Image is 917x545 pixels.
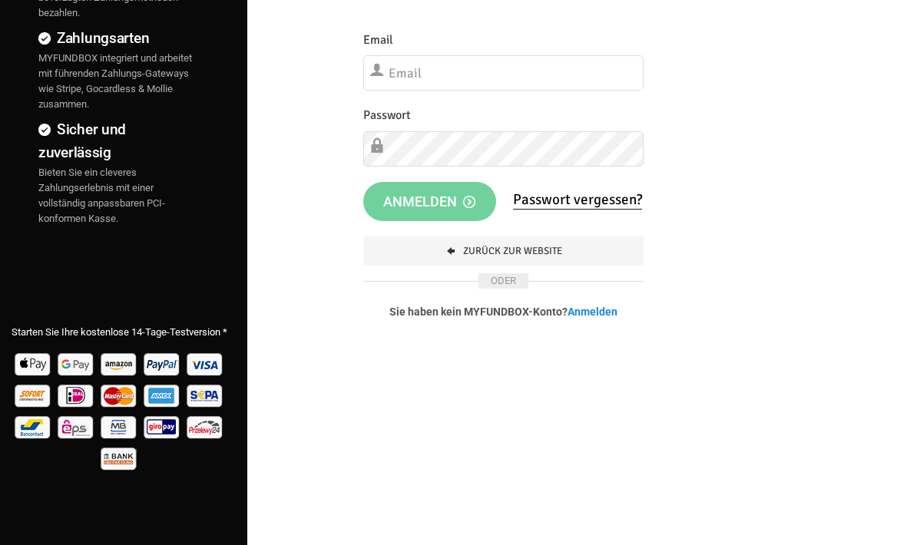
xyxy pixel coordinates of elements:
img: Ideal Pay [56,379,97,411]
label: Email [363,31,393,50]
label: Passwort [363,106,411,125]
img: Sofort Pay [13,379,54,411]
img: Bancontact Pay [13,411,54,442]
span: Bieten Sie ein cleveres Zahlungserlebnis mit einer vollständig anpassbaren PCI-konformen Kasse. [38,167,165,224]
img: Amazon [99,348,140,379]
button: Anmelden [363,182,495,222]
h4: Zahlungsarten [38,27,201,49]
img: p24 Pay [185,411,226,442]
p: Sie haben kein MYFUNDBOX-Konto? [363,304,644,319]
a: Passwort vergessen? [513,190,642,210]
img: Google Pay [56,348,97,379]
img: mb Pay [99,411,140,442]
img: banktransfer [99,442,140,474]
img: Mastercard Pay [99,379,140,411]
span: ODER [478,273,528,289]
span: MYFUNDBOX integriert und arbeitet mit führenden Zahlungs-Gateways wie Stripe, Gocardless & Mollie... [38,52,192,110]
h4: Sicher und zuverlässig [38,118,201,163]
img: american_express Pay [142,379,183,411]
a: Anmelden [568,306,617,318]
span: Anmelden [383,193,475,210]
img: sepa Pay [185,379,226,411]
a: Zurück zur Website [363,236,644,266]
input: Email [363,55,644,91]
img: Visa [185,348,226,379]
img: giropay [142,411,183,442]
img: Apple Pay [13,348,54,379]
img: Paypal [142,348,183,379]
img: EPS Pay [56,411,97,442]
